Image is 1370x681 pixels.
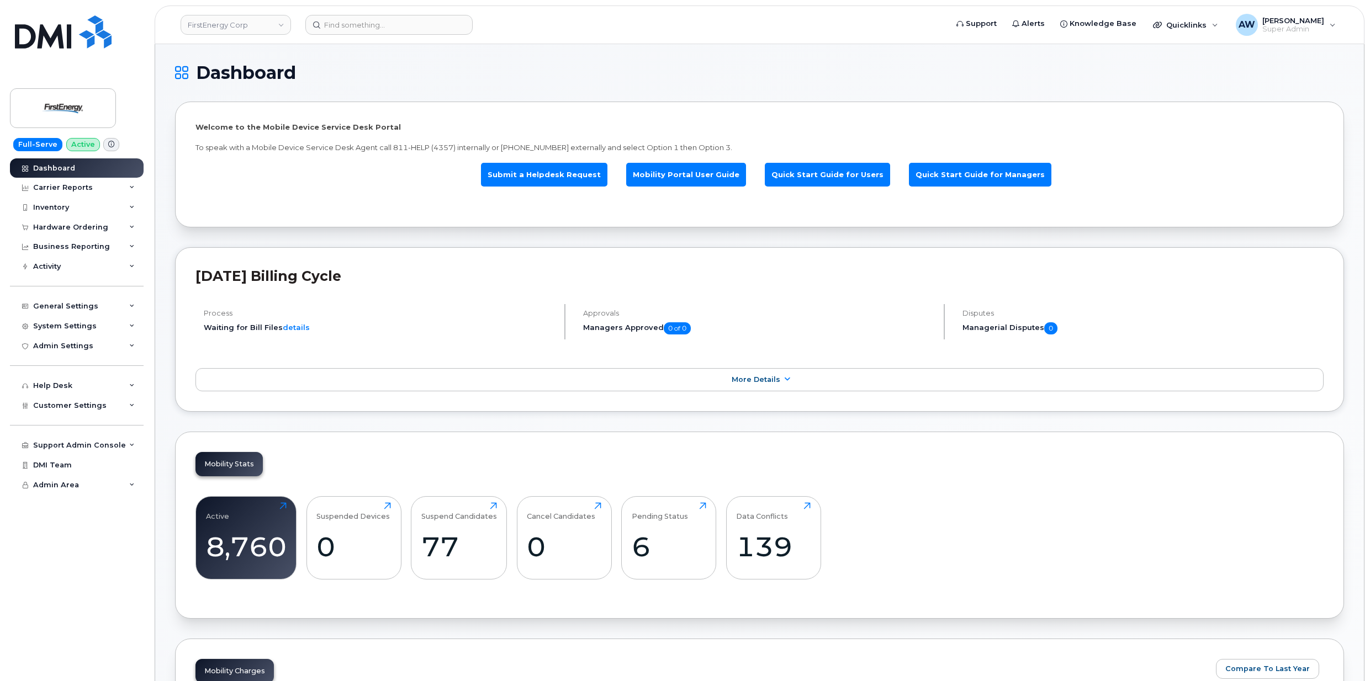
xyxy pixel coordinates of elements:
a: Cancel Candidates0 [527,502,601,573]
div: 8,760 [206,530,287,563]
button: Compare To Last Year [1216,659,1319,679]
div: 0 [527,530,601,563]
span: 0 [1044,322,1057,334]
div: 6 [632,530,706,563]
div: Data Conflicts [736,502,788,520]
span: 0 of 0 [664,322,691,334]
span: Compare To Last Year [1225,663,1310,674]
p: Welcome to the Mobile Device Service Desk Portal [195,122,1324,132]
div: Active [206,502,229,520]
span: Dashboard [196,65,296,81]
h2: [DATE] Billing Cycle [195,268,1324,284]
a: Data Conflicts139 [736,502,811,573]
a: details [283,323,310,332]
a: Quick Start Guide for Managers [909,163,1051,187]
h4: Approvals [583,309,934,317]
p: To speak with a Mobile Device Service Desk Agent call 811-HELP (4357) internally or [PHONE_NUMBER... [195,142,1324,153]
a: Mobility Portal User Guide [626,163,746,187]
div: Suspend Candidates [421,502,497,520]
a: Suspend Candidates77 [421,502,497,573]
h4: Disputes [962,309,1324,317]
a: Submit a Helpdesk Request [481,163,607,187]
div: Suspended Devices [316,502,390,520]
a: Pending Status6 [632,502,706,573]
a: Quick Start Guide for Users [765,163,890,187]
a: Suspended Devices0 [316,502,391,573]
div: Cancel Candidates [527,502,595,520]
div: 0 [316,530,391,563]
div: 77 [421,530,497,563]
h4: Process [204,309,555,317]
span: More Details [732,375,780,384]
div: 139 [736,530,811,563]
a: Active8,760 [206,502,287,573]
h5: Managers Approved [583,322,934,334]
li: Waiting for Bill Files [204,322,555,333]
div: Pending Status [632,502,688,520]
iframe: Messenger Launcher [1322,633,1362,673]
h5: Managerial Disputes [962,322,1324,334]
